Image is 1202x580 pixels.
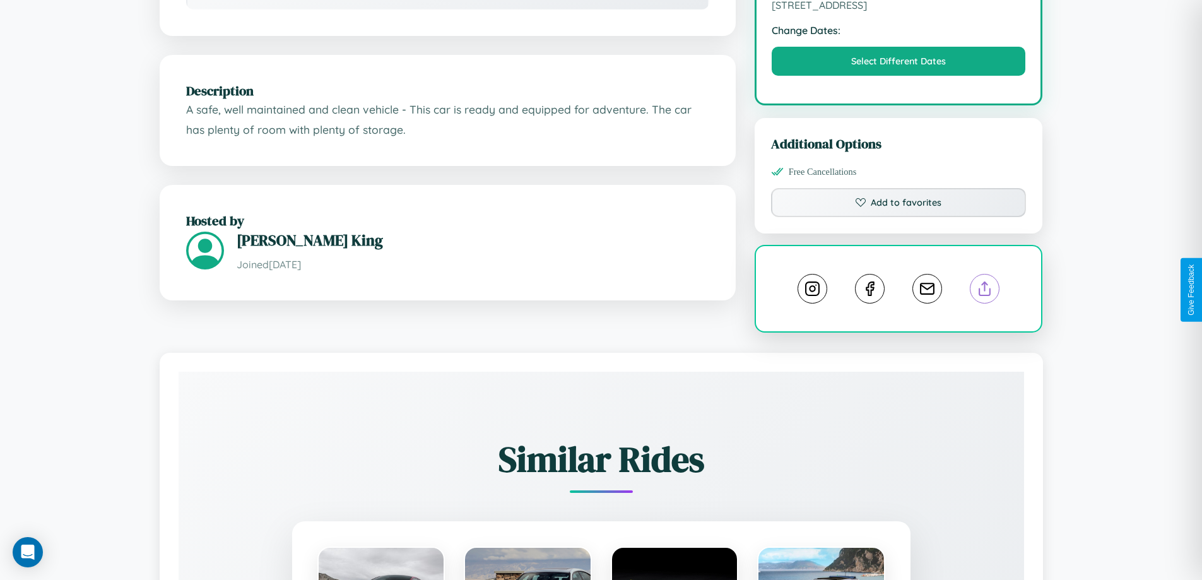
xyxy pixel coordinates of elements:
button: Add to favorites [771,188,1027,217]
div: Give Feedback [1187,264,1196,316]
h3: Additional Options [771,134,1027,153]
p: A safe, well maintained and clean vehicle - This car is ready and equipped for adventure. The car... [186,100,709,139]
h2: Hosted by [186,211,709,230]
strong: Change Dates: [772,24,1026,37]
h2: Similar Rides [223,435,980,483]
div: Open Intercom Messenger [13,537,43,567]
p: Joined [DATE] [237,256,709,274]
h2: Description [186,81,709,100]
span: Free Cancellations [789,167,857,177]
button: Select Different Dates [772,47,1026,76]
h3: [PERSON_NAME] King [237,230,709,251]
